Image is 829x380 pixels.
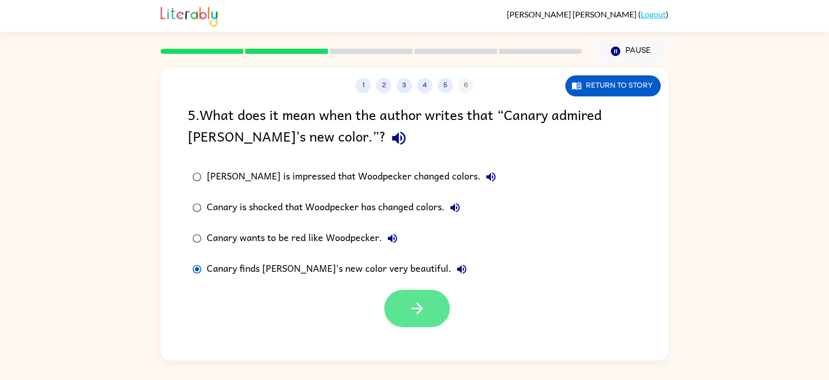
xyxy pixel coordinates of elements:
button: Return to story [565,75,661,96]
button: 4 [417,78,432,93]
a: Logout [641,9,666,19]
div: [PERSON_NAME] is impressed that Woodpecker changed colors. [207,167,501,187]
button: 1 [356,78,371,93]
div: 5 . What does it mean when the author writes that “Canary admired [PERSON_NAME]’s new color.”? [188,104,641,151]
button: Canary wants to be red like Woodpecker. [382,228,403,249]
div: Canary is shocked that Woodpecker has changed colors. [207,197,465,218]
button: Canary finds [PERSON_NAME]'s new color very beautiful. [451,259,472,279]
button: 2 [376,78,391,93]
button: Canary is shocked that Woodpecker has changed colors. [445,197,465,218]
div: Canary wants to be red like Woodpecker. [207,228,403,249]
button: [PERSON_NAME] is impressed that Woodpecker changed colors. [481,167,501,187]
button: 3 [397,78,412,93]
span: [PERSON_NAME] [PERSON_NAME] [507,9,638,19]
button: 5 [438,78,453,93]
div: ( ) [507,9,668,19]
img: Literably [161,4,218,27]
button: Pause [594,39,668,63]
div: Canary finds [PERSON_NAME]'s new color very beautiful. [207,259,472,279]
